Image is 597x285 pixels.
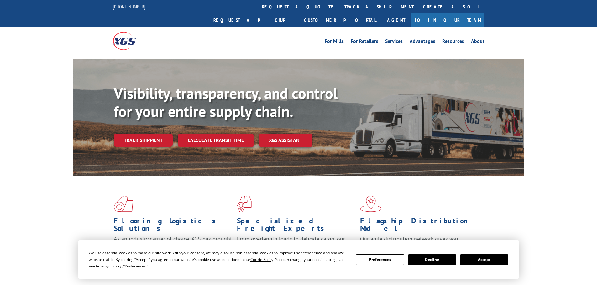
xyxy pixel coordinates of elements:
[78,240,519,279] div: Cookie Consent Prompt
[250,257,273,262] span: Cookie Policy
[325,39,344,46] a: For Mills
[385,39,403,46] a: Services
[356,254,404,265] button: Preferences
[360,217,479,235] h1: Flagship Distribution Model
[471,39,484,46] a: About
[237,217,355,235] h1: Specialized Freight Experts
[299,13,381,27] a: Customer Portal
[237,235,355,263] p: From overlength loads to delicate cargo, our experienced staff knows the best way to move your fr...
[351,39,378,46] a: For Retailers
[460,254,508,265] button: Accept
[114,134,173,147] a: Track shipment
[209,13,299,27] a: Request a pickup
[114,235,232,257] span: As an industry carrier of choice, XGS has brought innovation and dedication to flooring logistics...
[259,134,312,147] a: XGS ASSISTANT
[360,235,475,250] span: Our agile distribution network gives you nationwide inventory management on demand.
[114,196,133,212] img: xgs-icon-total-supply-chain-intelligence-red
[442,39,464,46] a: Resources
[125,263,146,269] span: Preferences
[360,196,382,212] img: xgs-icon-flagship-distribution-model-red
[114,84,338,121] b: Visibility, transparency, and control for your entire supply chain.
[178,134,254,147] a: Calculate transit time
[411,13,484,27] a: Join Our Team
[89,250,348,269] div: We use essential cookies to make our site work. With your consent, we may also use non-essential ...
[114,217,232,235] h1: Flooring Logistics Solutions
[410,39,435,46] a: Advantages
[381,13,411,27] a: Agent
[237,196,252,212] img: xgs-icon-focused-on-flooring-red
[113,3,145,10] a: [PHONE_NUMBER]
[408,254,456,265] button: Decline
